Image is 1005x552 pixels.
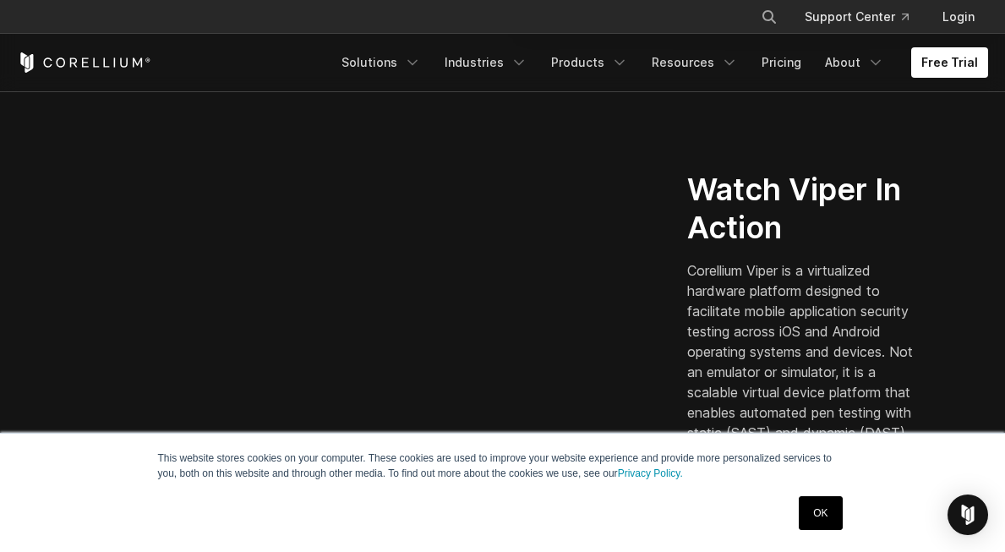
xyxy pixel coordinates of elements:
a: OK [799,496,842,530]
a: Pricing [751,47,811,78]
p: Corellium Viper is a virtualized hardware platform designed to facilitate mobile application secu... [687,260,924,463]
div: Navigation Menu [740,2,988,32]
div: Open Intercom Messenger [948,495,988,535]
a: Privacy Policy. [618,467,683,479]
a: About [815,47,894,78]
a: Support Center [791,2,922,32]
a: Login [929,2,988,32]
a: Corellium Home [17,52,151,73]
div: Navigation Menu [331,47,988,78]
p: This website stores cookies on your computer. These cookies are used to improve your website expe... [158,451,848,481]
a: Solutions [331,47,431,78]
a: Resources [642,47,748,78]
h2: Watch Viper In Action [687,171,924,247]
a: Industries [434,47,538,78]
a: Free Trial [911,47,988,78]
a: Products [541,47,638,78]
button: Search [754,2,784,32]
